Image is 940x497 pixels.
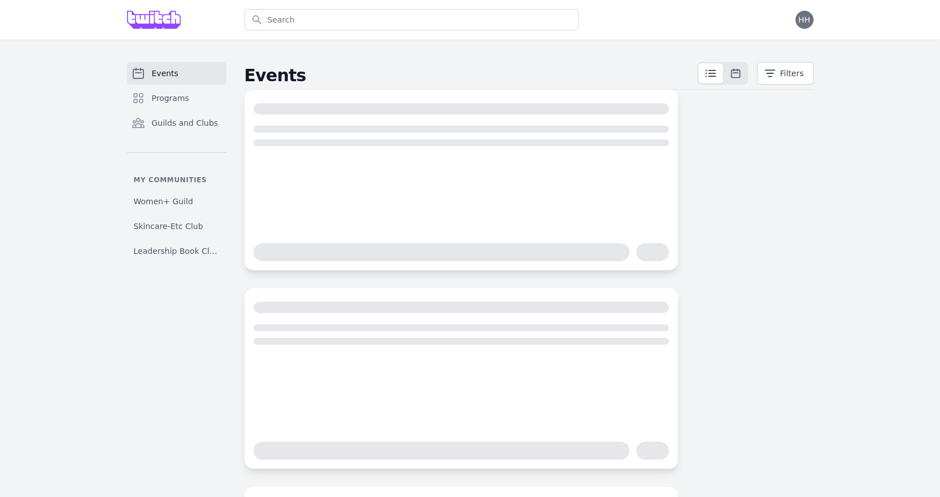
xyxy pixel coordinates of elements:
a: Leadership Book Club [127,241,226,261]
button: HH [795,11,814,29]
span: Guilds and Clubs [152,117,218,129]
span: Skincare-Etc Club [134,221,203,232]
span: Women+ Guild [134,196,193,207]
span: Leadership Book Club [134,245,220,257]
button: Filters [757,62,814,85]
nav: Sidebar [127,62,226,261]
span: Programs [152,93,189,104]
a: Events [127,62,226,85]
a: Women+ Guild [127,191,226,212]
a: Programs [127,87,226,109]
span: Events [152,68,178,79]
h2: Events [244,65,697,86]
a: Skincare-Etc Club [127,216,226,236]
input: Search [244,9,579,30]
p: My communities [127,175,226,184]
a: Guilds and Clubs [127,112,226,134]
span: HH [798,16,810,24]
img: Grove [127,11,181,29]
